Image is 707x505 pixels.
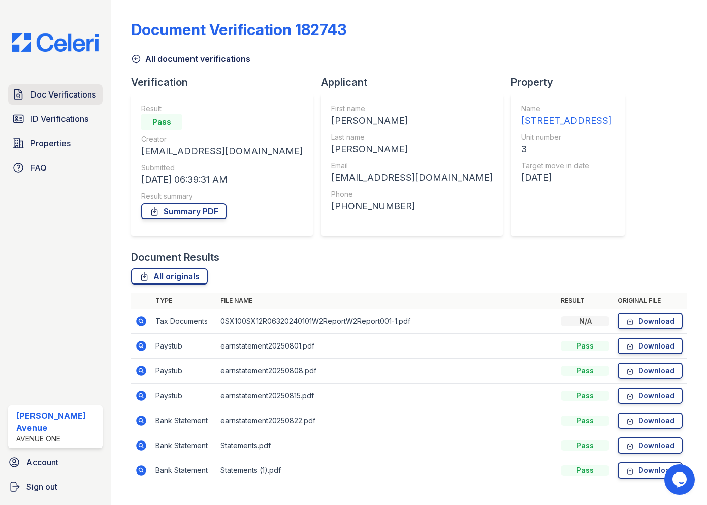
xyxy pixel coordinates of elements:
[561,416,609,426] div: Pass
[331,114,493,128] div: [PERSON_NAME]
[131,53,250,65] a: All document verifications
[16,409,99,434] div: [PERSON_NAME] Avenue
[321,75,511,89] div: Applicant
[4,452,107,472] a: Account
[618,338,683,354] a: Download
[141,134,303,144] div: Creator
[141,163,303,173] div: Submitted
[561,391,609,401] div: Pass
[521,104,612,114] div: Name
[30,162,47,174] span: FAQ
[331,132,493,142] div: Last name
[561,465,609,476] div: Pass
[331,142,493,156] div: [PERSON_NAME]
[216,433,557,458] td: Statements.pdf
[614,293,687,309] th: Original file
[561,366,609,376] div: Pass
[151,309,216,334] td: Tax Documents
[141,203,227,219] a: Summary PDF
[618,313,683,329] a: Download
[511,75,633,89] div: Property
[151,408,216,433] td: Bank Statement
[131,20,346,39] div: Document Verification 182743
[216,334,557,359] td: earnstatement20250801.pdf
[216,359,557,384] td: earnstatement20250808.pdf
[141,104,303,114] div: Result
[618,413,683,429] a: Download
[26,481,57,493] span: Sign out
[30,137,71,149] span: Properties
[30,88,96,101] span: Doc Verifications
[521,132,612,142] div: Unit number
[151,433,216,458] td: Bank Statement
[131,268,208,285] a: All originals
[618,388,683,404] a: Download
[664,464,697,495] iframe: chat widget
[216,408,557,433] td: earnstatement20250822.pdf
[557,293,614,309] th: Result
[331,199,493,213] div: [PHONE_NUMBER]
[216,458,557,483] td: Statements (1).pdf
[216,384,557,408] td: earnstatement20250815.pdf
[216,309,557,334] td: 0SX100SX12R06320240101W2ReportW2Report001-1.pdf
[521,114,612,128] div: [STREET_ADDRESS]
[141,191,303,201] div: Result summary
[141,173,303,187] div: [DATE] 06:39:31 AM
[331,161,493,171] div: Email
[331,189,493,199] div: Phone
[8,133,103,153] a: Properties
[4,477,107,497] a: Sign out
[131,250,219,264] div: Document Results
[141,114,182,130] div: Pass
[8,157,103,178] a: FAQ
[4,33,107,52] img: CE_Logo_Blue-a8612792a0a2168367f1c8372b55b34899dd931a85d93a1a3d3e32e68fde9ad4.png
[8,84,103,105] a: Doc Verifications
[561,341,609,351] div: Pass
[141,144,303,159] div: [EMAIL_ADDRESS][DOMAIN_NAME]
[30,113,88,125] span: ID Verifications
[618,363,683,379] a: Download
[618,437,683,454] a: Download
[151,334,216,359] td: Paystub
[521,142,612,156] div: 3
[131,75,321,89] div: Verification
[331,104,493,114] div: First name
[561,316,609,326] div: N/A
[331,171,493,185] div: [EMAIL_ADDRESS][DOMAIN_NAME]
[521,171,612,185] div: [DATE]
[151,293,216,309] th: Type
[16,434,99,444] div: Avenue One
[521,161,612,171] div: Target move in date
[521,104,612,128] a: Name [STREET_ADDRESS]
[216,293,557,309] th: File name
[151,458,216,483] td: Bank Statement
[8,109,103,129] a: ID Verifications
[618,462,683,479] a: Download
[151,384,216,408] td: Paystub
[561,440,609,451] div: Pass
[26,456,58,468] span: Account
[151,359,216,384] td: Paystub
